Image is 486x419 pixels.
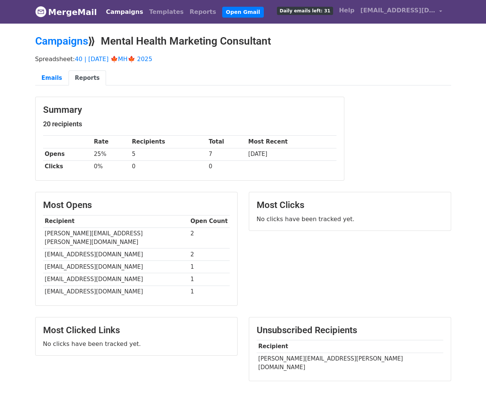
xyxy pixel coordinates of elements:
th: Recipients [130,136,207,148]
th: Recipient [43,215,189,227]
th: Opens [43,148,92,160]
span: [EMAIL_ADDRESS][DOMAIN_NAME] [360,6,435,15]
a: [EMAIL_ADDRESS][DOMAIN_NAME] [357,3,445,21]
h3: Most Clicks [257,200,443,211]
td: [EMAIL_ADDRESS][DOMAIN_NAME] [43,273,189,286]
td: 5 [130,148,207,160]
a: 40 | [DATE] 🍁MH🍁 2025 [75,55,153,63]
td: 0% [92,160,130,173]
td: 2 [189,248,230,261]
h3: Most Opens [43,200,230,211]
a: Templates [146,4,187,19]
td: [PERSON_NAME][EMAIL_ADDRESS][PERSON_NAME][DOMAIN_NAME] [43,227,189,248]
th: Clicks [43,160,92,173]
a: Reports [69,70,106,86]
img: MergeMail logo [35,6,46,17]
td: 1 [189,273,230,286]
td: [EMAIL_ADDRESS][DOMAIN_NAME] [43,261,189,273]
p: Spreadsheet: [35,55,451,63]
a: Open Gmail [222,7,264,18]
a: Reports [187,4,219,19]
h3: Summary [43,105,336,115]
p: No clicks have been tracked yet. [257,215,443,223]
th: Open Count [189,215,230,227]
td: 7 [207,148,247,160]
a: Emails [35,70,69,86]
h3: Unsubscribed Recipients [257,325,443,336]
td: [PERSON_NAME][EMAIL_ADDRESS][PERSON_NAME][DOMAIN_NAME] [257,353,443,373]
td: 2 [189,227,230,248]
td: [EMAIL_ADDRESS][DOMAIN_NAME] [43,286,189,298]
span: Daily emails left: 31 [277,7,333,15]
th: Rate [92,136,130,148]
a: MergeMail [35,4,97,20]
td: 25% [92,148,130,160]
td: 0 [130,160,207,173]
h2: ⟫ Mental Health Marketing Consultant [35,35,451,48]
a: Help [336,3,357,18]
a: Daily emails left: 31 [274,3,336,18]
iframe: Chat Widget [449,383,486,419]
a: Campaigns [103,4,146,19]
td: [EMAIL_ADDRESS][DOMAIN_NAME] [43,248,189,261]
p: No clicks have been tracked yet. [43,340,230,348]
h3: Most Clicked Links [43,325,230,336]
th: Total [207,136,247,148]
td: 0 [207,160,247,173]
th: Recipient [257,340,443,353]
td: 1 [189,261,230,273]
h5: 20 recipients [43,120,336,128]
td: 1 [189,286,230,298]
a: Campaigns [35,35,88,47]
td: [DATE] [247,148,336,160]
th: Most Recent [247,136,336,148]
